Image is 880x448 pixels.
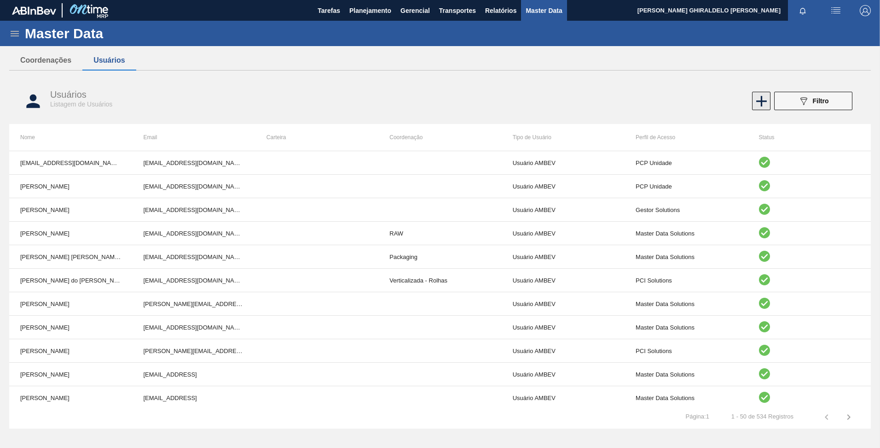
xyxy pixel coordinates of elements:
[625,292,747,316] td: Master Data Solutions
[82,51,136,70] button: Usuários
[759,274,860,287] div: Usuário Ativo
[625,175,747,198] td: PCP Unidade
[625,124,747,151] th: Perfil de Acesso
[759,227,860,240] div: Usuário Ativo
[774,92,852,110] button: Filtro
[132,292,255,316] td: [PERSON_NAME][EMAIL_ADDRESS][PERSON_NAME][DOMAIN_NAME]
[625,316,747,339] td: Master Data Solutions
[9,386,132,410] td: [PERSON_NAME]
[720,406,805,420] td: 1 - 50 de 534 Registros
[502,175,625,198] td: Usuário AMBEV
[349,5,391,16] span: Planejamento
[751,92,770,110] div: Novo Usuário
[759,251,860,263] div: Usuário Ativo
[132,151,255,175] td: [EMAIL_ADDRESS][DOMAIN_NAME]
[770,92,857,110] div: Filtrar Usuário
[50,100,112,108] span: Listagem de Usuários
[132,222,255,245] td: [EMAIL_ADDRESS][DOMAIN_NAME]
[625,269,747,292] td: PCI Solutions
[502,386,625,410] td: Usuário AMBEV
[502,316,625,339] td: Usuário AMBEV
[748,124,871,151] th: Status
[625,386,747,410] td: Master Data Solutions
[625,339,747,363] td: PCI Solutions
[813,97,829,105] span: Filtro
[9,292,132,316] td: [PERSON_NAME]
[502,222,625,245] td: Usuário AMBEV
[439,5,476,16] span: Transportes
[9,151,132,175] td: [EMAIL_ADDRESS][DOMAIN_NAME]
[502,269,625,292] td: Usuário AMBEV
[675,406,720,420] td: Página : 1
[255,124,378,151] th: Carteira
[132,363,255,386] td: [EMAIL_ADDRESS]
[378,124,501,151] th: Coordenação
[378,222,501,245] td: RAW
[132,175,255,198] td: [EMAIL_ADDRESS][DOMAIN_NAME]
[9,198,132,222] td: [PERSON_NAME]
[502,245,625,269] td: Usuário AMBEV
[502,292,625,316] td: Usuário AMBEV
[132,245,255,269] td: [EMAIL_ADDRESS][DOMAIN_NAME]
[400,5,430,16] span: Gerencial
[625,198,747,222] td: Gestor Solutions
[502,151,625,175] td: Usuário AMBEV
[9,363,132,386] td: [PERSON_NAME]
[830,5,841,16] img: userActions
[759,368,860,381] div: Usuário Ativo
[759,180,860,193] div: Usuário Ativo
[132,124,255,151] th: Email
[132,316,255,339] td: [EMAIL_ADDRESS][DOMAIN_NAME]
[625,363,747,386] td: Master Data Solutions
[625,245,747,269] td: Master Data Solutions
[759,392,860,404] div: Usuário Ativo
[625,222,747,245] td: Master Data Solutions
[132,269,255,292] td: [EMAIL_ADDRESS][DOMAIN_NAME]
[759,345,860,357] div: Usuário Ativo
[50,89,87,100] span: Usuários
[9,339,132,363] td: [PERSON_NAME]
[485,5,516,16] span: Relatórios
[788,4,817,17] button: Notificações
[132,198,255,222] td: [EMAIL_ADDRESS][DOMAIN_NAME]
[759,204,860,216] div: Usuário Ativo
[502,339,625,363] td: Usuário AMBEV
[25,28,188,39] h1: Master Data
[132,339,255,363] td: [PERSON_NAME][EMAIL_ADDRESS][DOMAIN_NAME]
[759,321,860,334] div: Usuário Ativo
[9,175,132,198] td: [PERSON_NAME]
[9,316,132,339] td: [PERSON_NAME]
[502,363,625,386] td: Usuário AMBEV
[526,5,562,16] span: Master Data
[378,269,501,292] td: Verticalizada - Rolhas
[12,6,56,15] img: TNhmsLtSVTkK8tSr43FrP2fwEKptu5GPRR3wAAAABJRU5ErkJggg==
[378,245,501,269] td: Packaging
[9,269,132,292] td: [PERSON_NAME] do [PERSON_NAME]
[9,245,132,269] td: [PERSON_NAME] [PERSON_NAME] [PERSON_NAME]
[625,151,747,175] td: PCP Unidade
[502,198,625,222] td: Usuário AMBEV
[9,124,132,151] th: Nome
[759,298,860,310] div: Usuário Ativo
[502,124,625,151] th: Tipo de Usuário
[318,5,340,16] span: Tarefas
[860,5,871,16] img: Logout
[132,386,255,410] td: [EMAIL_ADDRESS]
[9,222,132,245] td: [PERSON_NAME]
[9,51,82,70] button: Coordenações
[759,157,860,169] div: Usuário Ativo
